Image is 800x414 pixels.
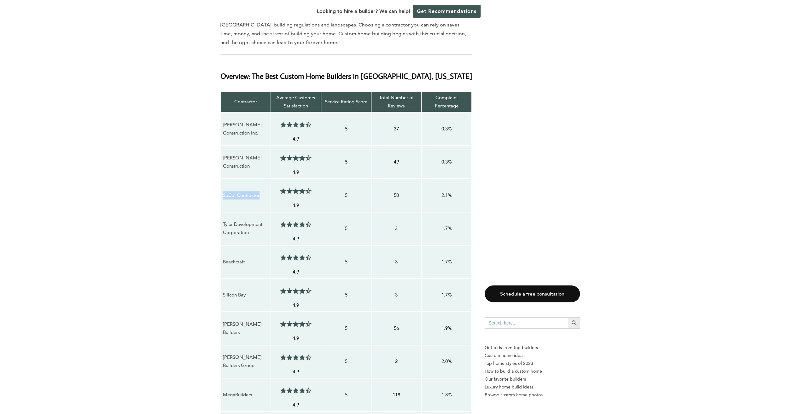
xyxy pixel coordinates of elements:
p: Silicon Bay [223,291,269,299]
p: 4.9 [273,301,319,309]
p: Tyler Development Corporation [223,220,269,237]
p: 37 [373,125,419,133]
a: Top home styles of 2023 [485,359,580,367]
p: Service Rating Score [323,98,369,106]
p: 2 [373,357,419,365]
strong: Overview: The Best Custom Home Builders in [GEOGRAPHIC_DATA], [US_STATE] [220,71,472,81]
p: 5 [323,125,369,133]
p: 50 [373,191,419,199]
p: 5 [323,258,369,266]
p: 4.9 [273,168,319,176]
p: 3 [373,291,419,299]
p: 5 [323,158,369,166]
p: SoCal Contractor [223,191,269,199]
p: [PERSON_NAME] Construction [223,154,269,170]
a: Get Recommendations [413,5,481,18]
p: Finding the right contractor is not just about finding someone who can build; it’s about finding ... [220,3,472,47]
p: 5 [323,324,369,332]
a: How to build a custom home [485,367,580,375]
p: 4.9 [273,368,319,376]
svg: Search [571,319,578,326]
p: 2.0% [423,357,469,365]
p: 5 [323,224,369,233]
p: 1.7% [423,291,469,299]
p: 1.7% [423,224,469,233]
p: Contractor [223,98,269,106]
p: 4.9 [273,268,319,276]
p: 1.9% [423,324,469,332]
a: Schedule a free consultation [485,285,580,302]
p: Beachcraft [223,258,269,266]
p: 4.9 [273,135,319,143]
p: 1.8% [423,391,469,399]
p: 1.7% [423,258,469,266]
p: 4.9 [273,201,319,210]
p: [PERSON_NAME] Construction Inc. [223,121,269,137]
p: 118 [373,391,419,399]
input: Search here... [485,317,569,329]
iframe: Drift Widget Chat Controller [679,369,792,406]
p: 3 [373,258,419,266]
p: 4.9 [273,334,319,342]
a: Browse custom home photos [485,391,580,399]
p: 0.3% [423,158,469,166]
p: MegaBuilders [223,391,269,399]
p: Average Customer Satisfaction [273,94,319,110]
p: 4.9 [273,235,319,243]
p: 56 [373,324,419,332]
p: 5 [323,191,369,199]
p: 5 [323,291,369,299]
p: 2.1% [423,191,469,199]
p: Complaint Percentage [423,94,469,110]
p: 5 [323,357,369,365]
a: Custom home ideas [485,352,580,359]
p: Get bids from top builders [485,344,580,352]
a: Luxury home build ideas [485,383,580,391]
p: 49 [373,158,419,166]
p: [PERSON_NAME] Builders Group [223,353,269,370]
p: 3 [373,224,419,233]
a: Our favorite builders [485,375,580,383]
p: 4.9 [273,401,319,409]
p: 0.3% [423,125,469,133]
p: 5 [323,391,369,399]
p: Total Number of Reviews [373,94,419,110]
p: [PERSON_NAME] Builders [223,320,269,337]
